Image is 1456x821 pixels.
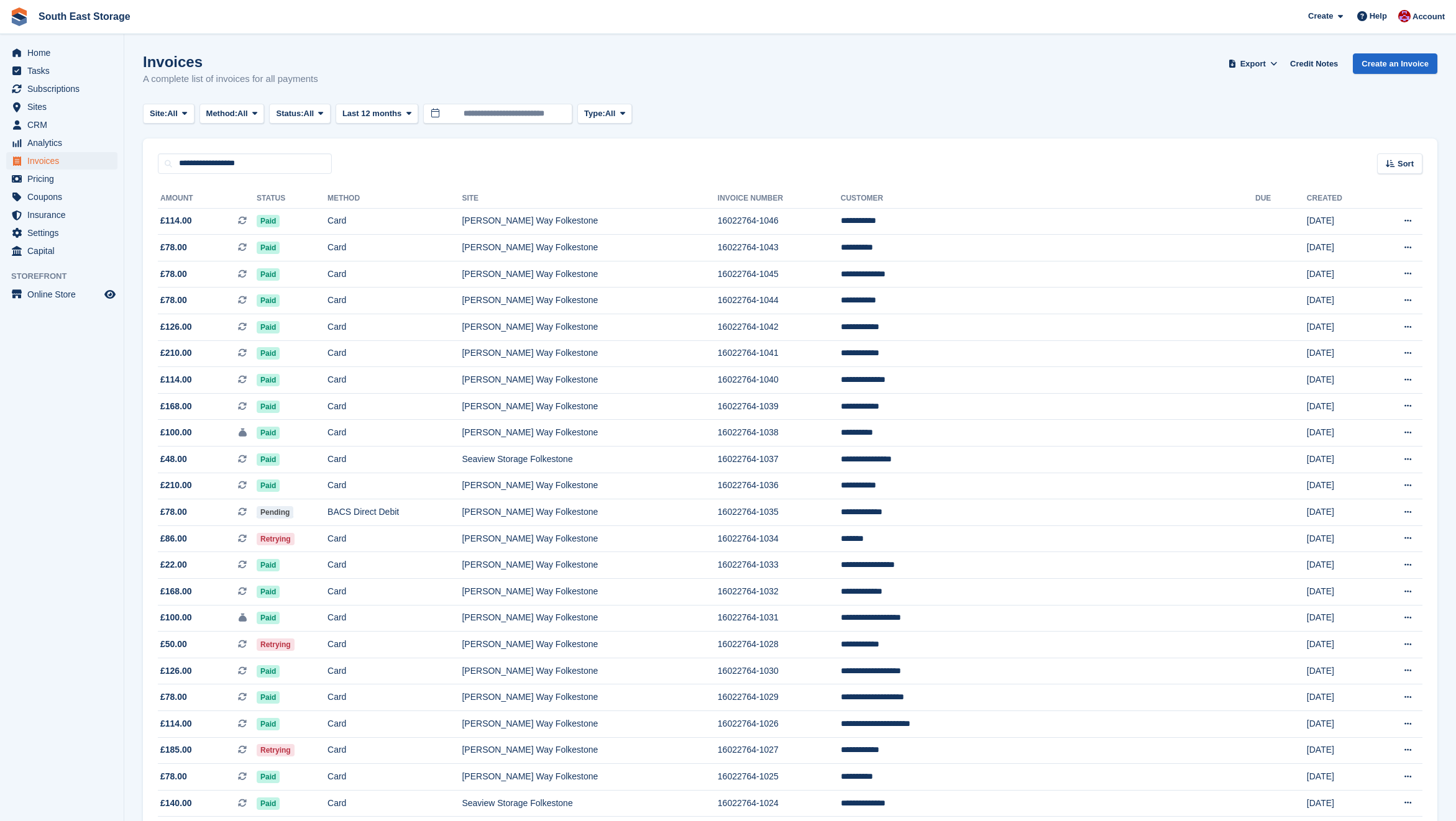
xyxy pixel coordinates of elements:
span: Paid [257,294,280,307]
span: £78.00 [160,268,187,281]
span: £126.00 [160,320,192,333]
td: Card [327,525,462,552]
span: Paid [257,797,280,810]
span: Site: [150,107,167,120]
td: Card [327,764,462,791]
td: Card [327,235,462,261]
td: [PERSON_NAME] Way Folkestone [462,658,717,684]
span: £48.00 [160,453,187,466]
button: Type: All [577,104,632,124]
td: 16022764-1044 [718,288,841,314]
td: 16022764-1031 [718,605,841,632]
span: Account [1413,11,1445,23]
td: Card [327,473,462,499]
span: Paid [257,215,280,227]
span: Insurance [27,206,102,224]
td: 16022764-1039 [718,393,841,420]
span: £140.00 [160,797,192,810]
span: £78.00 [160,294,187,307]
button: Export [1225,53,1280,74]
td: 16022764-1042 [718,314,841,341]
td: [DATE] [1307,737,1373,764]
td: 16022764-1041 [718,340,841,367]
span: Paid [257,718,280,730]
td: [PERSON_NAME] Way Folkestone [462,208,717,235]
td: 16022764-1040 [718,367,841,394]
span: £100.00 [160,611,192,624]
th: Due [1255,189,1307,209]
span: Paid [257,612,280,624]
td: [DATE] [1307,288,1373,314]
span: Paid [257,321,280,333]
td: [PERSON_NAME] Way Folkestone [462,235,717,261]
span: Paid [257,771,280,783]
td: [PERSON_NAME] Way Folkestone [462,473,717,499]
span: Create [1308,10,1333,22]
td: Card [327,288,462,314]
span: £78.00 [160,691,187,704]
td: 16022764-1026 [718,710,841,737]
h1: Invoices [143,53,318,70]
td: [PERSON_NAME] Way Folkestone [462,340,717,367]
td: 16022764-1045 [718,261,841,288]
td: [DATE] [1307,235,1373,261]
td: Card [327,420,462,447]
td: Card [327,552,462,579]
a: menu [6,44,117,61]
a: menu [6,286,117,303]
td: [DATE] [1307,261,1373,288]
span: Home [27,44,102,61]
th: Customer [841,189,1255,209]
td: [DATE] [1307,367,1373,394]
td: Card [327,261,462,288]
td: [DATE] [1307,499,1373,526]
td: Card [327,340,462,367]
span: Paid [257,559,280,571]
td: 16022764-1043 [718,235,841,261]
span: All [304,107,314,120]
td: Card [327,393,462,420]
span: £210.00 [160,347,192,360]
td: [PERSON_NAME] Way Folkestone [462,393,717,420]
a: menu [6,224,117,242]
a: menu [6,206,117,224]
span: Status: [276,107,303,120]
td: 16022764-1033 [718,552,841,579]
a: menu [6,170,117,188]
span: Last 12 months [342,107,401,120]
td: Card [327,447,462,473]
span: Retrying [257,638,295,651]
span: Sort [1398,158,1414,170]
span: Sites [27,98,102,116]
button: Site: All [143,104,195,124]
td: [DATE] [1307,447,1373,473]
th: Amount [158,189,257,209]
p: A complete list of invoices for all payments [143,72,318,86]
td: 16022764-1032 [718,579,841,606]
button: Method: All [199,104,265,124]
th: Site [462,189,717,209]
span: £114.00 [160,373,192,386]
td: [DATE] [1307,525,1373,552]
td: Card [327,658,462,684]
td: Card [327,367,462,394]
span: Paid [257,427,280,439]
span: £185.00 [160,743,192,756]
a: Create an Invoice [1353,53,1437,74]
td: Card [327,737,462,764]
span: £50.00 [160,638,187,651]
td: [DATE] [1307,684,1373,711]
td: 16022764-1034 [718,525,841,552]
td: 16022764-1027 [718,737,841,764]
span: Capital [27,242,102,260]
span: Paid [257,479,280,492]
td: [DATE] [1307,764,1373,791]
td: [DATE] [1307,632,1373,658]
td: [DATE] [1307,314,1373,341]
span: £168.00 [160,585,192,598]
span: Storefront [11,270,124,283]
span: £114.00 [160,717,192,730]
td: Card [327,579,462,606]
a: menu [6,134,117,152]
td: Card [327,208,462,235]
